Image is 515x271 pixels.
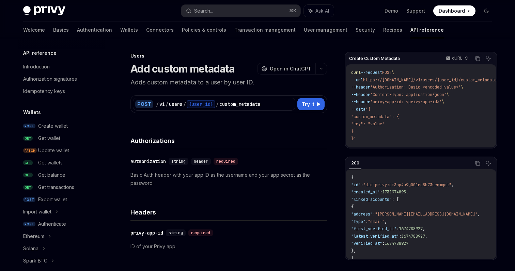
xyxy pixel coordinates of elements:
span: "did:privy:cm3np4u9j001rc8b73seqmqqk" [363,182,451,188]
div: v1 [159,101,165,108]
span: "first_verified_at" [351,226,396,232]
button: Open in ChatGPT [257,63,315,75]
span: \ [442,99,444,105]
span: Open in ChatGPT [270,65,311,72]
span: --header [351,99,370,105]
a: Authorization signatures [18,73,105,85]
h4: Authorizations [130,136,327,145]
span: : [361,182,363,188]
a: PATCHUpdate wallet [18,144,105,157]
span: \ [461,84,463,90]
div: Update wallet [38,146,69,155]
span: } [351,129,354,134]
span: "address" [351,211,373,217]
span: : [399,234,401,239]
span: 1674788927 [385,241,408,246]
span: 1731974895 [382,189,406,195]
p: Basic Auth header with your app ID as the username and your app secret as the password. [130,171,327,187]
span: { [351,255,354,261]
p: Adds custom metadata to a user by user ID. [130,78,327,87]
div: Authorization signatures [23,75,77,83]
span: 'Authorization: Basic <encoded-value>' [370,84,461,90]
span: : [373,211,375,217]
a: Transaction management [234,22,296,38]
span: --header [351,92,370,97]
span: PATCH [23,148,37,153]
span: : [382,241,385,246]
div: custom_metadata [219,101,260,108]
a: API reference [410,22,444,38]
span: "latest_verified_at" [351,234,399,239]
h5: Wallets [23,108,41,116]
span: { [351,175,354,180]
a: GETGet balance [18,169,105,181]
span: 1674788927 [399,226,423,232]
button: Copy the contents from the code block [473,159,482,168]
div: Get balance [38,171,65,179]
div: Introduction [23,63,50,71]
span: GET [23,136,33,141]
a: User management [304,22,347,38]
a: POSTCreate wallet [18,120,105,132]
div: / [156,101,159,108]
span: --request [361,70,382,75]
div: users [169,101,183,108]
span: Dashboard [439,7,465,14]
div: Create wallet [38,122,68,130]
span: '{ [365,107,370,112]
span: string [171,159,186,164]
span: curl [351,70,361,75]
div: Authenticate [38,220,66,228]
a: Introduction [18,61,105,73]
span: POST [23,124,35,129]
a: GETGet wallet [18,132,105,144]
span: Ask AI [315,7,329,14]
span: , [385,219,387,224]
span: , [406,189,408,195]
p: ID of your Privy app. [130,242,327,251]
span: }' [351,136,356,141]
span: Try it [301,100,314,108]
div: 200 [349,159,361,167]
a: Wallets [120,22,138,38]
div: / [183,101,186,108]
span: GET [23,185,33,190]
span: { [351,204,354,209]
span: "type" [351,219,365,224]
span: : [ [392,197,399,202]
div: / [166,101,168,108]
span: : [380,189,382,195]
a: POSTExport wallet [18,193,105,206]
span: }, [351,248,356,254]
button: cURL [442,53,471,64]
div: Get transactions [38,183,74,191]
span: POST [23,197,35,202]
span: , [478,211,480,217]
div: Users [130,52,327,59]
span: 1674788927 [401,234,425,239]
a: Dashboard [433,5,475,16]
a: Demo [385,7,398,14]
a: GETGet transactions [18,181,105,193]
a: POSTAuthenticate [18,218,105,230]
span: "[PERSON_NAME][EMAIL_ADDRESS][DOMAIN_NAME]" [375,211,478,217]
a: GETGet wallets [18,157,105,169]
span: "email" [368,219,385,224]
p: cURL [452,55,463,61]
button: Ask AI [484,159,493,168]
span: header [194,159,208,164]
span: , [423,226,425,232]
a: Policies & controls [182,22,226,38]
a: Connectors [146,22,174,38]
span: --url [351,77,363,83]
span: "created_at" [351,189,380,195]
span: GET [23,173,33,178]
button: Toggle dark mode [481,5,492,16]
h1: Add custom metadata [130,63,234,75]
span: "id" [351,182,361,188]
span: "key": "value" [351,121,385,127]
div: / [216,101,219,108]
img: dark logo [23,6,65,16]
div: required [188,229,213,236]
div: Spark BTC [23,257,47,265]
